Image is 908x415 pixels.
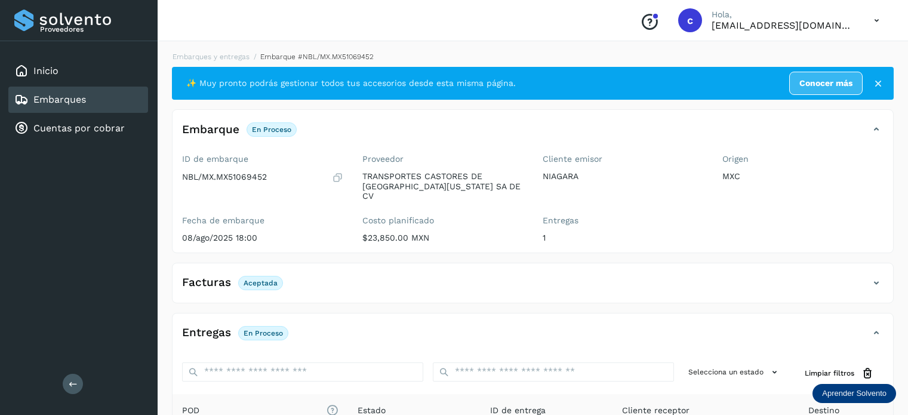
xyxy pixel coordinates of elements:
p: MXC [722,171,884,182]
label: Cliente emisor [543,154,704,164]
p: 1 [543,233,704,243]
span: Embarque #NBL/MX.MX51069452 [260,53,374,61]
div: Inicio [8,58,148,84]
span: ✨ Muy pronto podrás gestionar todos tus accesorios desde esta misma página. [186,77,516,90]
p: Aceptada [244,279,278,287]
p: NIAGARA [543,171,704,182]
label: Proveedor [362,154,524,164]
button: Selecciona un estado [684,362,786,382]
p: Hola, [712,10,855,20]
p: NBL/MX.MX51069452 [182,172,267,182]
label: Costo planificado [362,216,524,226]
p: 08/ago/2025 18:00 [182,233,343,243]
a: Inicio [33,65,59,76]
a: Cuentas por cobrar [33,122,125,134]
nav: breadcrumb [172,51,894,62]
div: EmbarqueEn proceso [173,119,893,149]
a: Embarques y entregas [173,53,250,61]
div: EntregasEn proceso [173,323,893,353]
div: FacturasAceptada [173,273,893,303]
div: Cuentas por cobrar [8,115,148,142]
label: Origen [722,154,884,164]
label: ID de embarque [182,154,343,164]
span: Limpiar filtros [805,368,854,379]
a: Embarques [33,94,86,105]
h4: Embarque [182,123,239,137]
p: Aprender Solvento [822,389,887,398]
h4: Facturas [182,276,231,290]
button: Limpiar filtros [795,362,884,385]
p: TRANSPORTES CASTORES DE [GEOGRAPHIC_DATA][US_STATE] SA DE CV [362,171,524,201]
label: Entregas [543,216,704,226]
p: Proveedores [40,25,143,33]
a: Conocer más [789,72,863,95]
p: En proceso [244,329,283,337]
label: Fecha de embarque [182,216,343,226]
p: $23,850.00 MXN [362,233,524,243]
div: Aprender Solvento [812,384,896,403]
div: Embarques [8,87,148,113]
p: En proceso [252,125,291,134]
h4: Entregas [182,326,231,340]
p: cuentasespeciales8_met@castores.com.mx [712,20,855,31]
